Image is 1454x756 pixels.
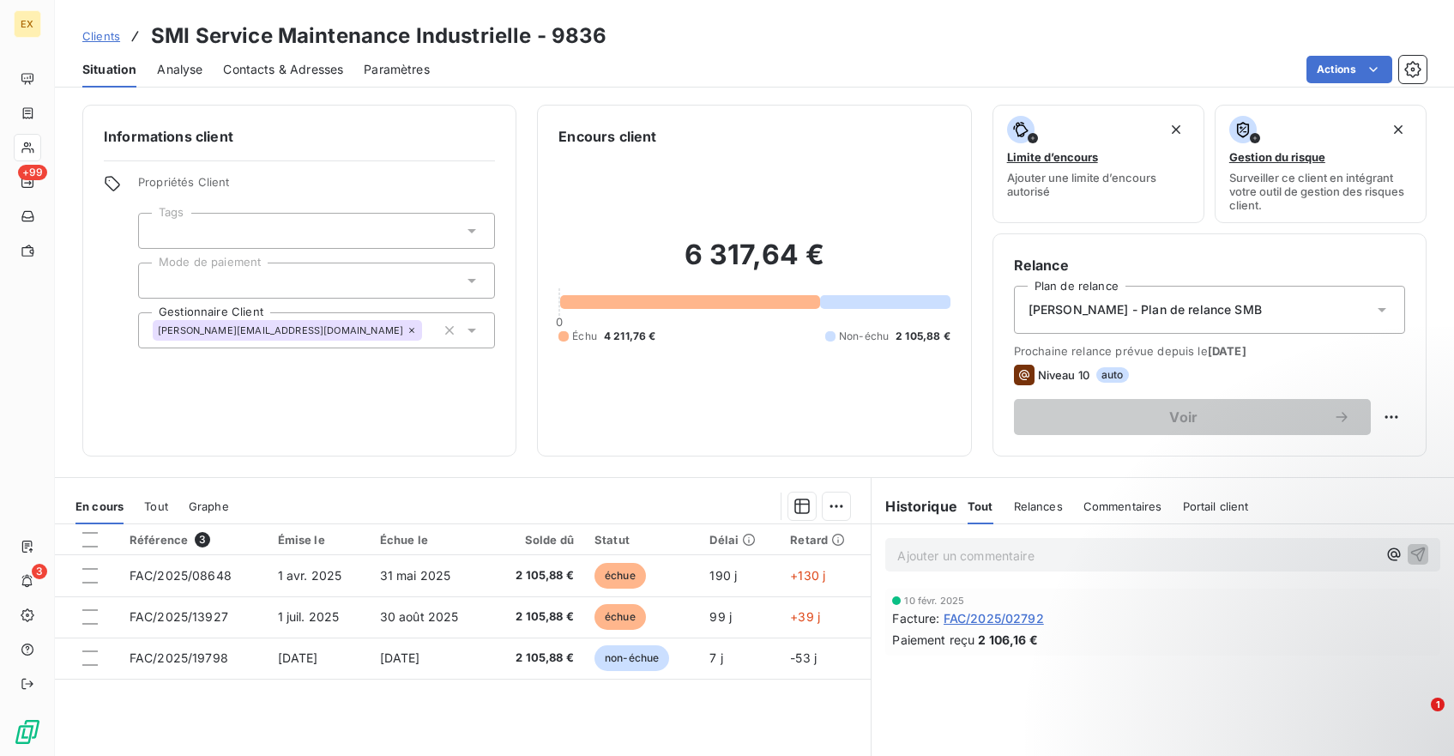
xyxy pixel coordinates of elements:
div: Retard [790,533,860,547]
span: En cours [75,499,124,513]
span: FAC/2025/13927 [130,609,228,624]
span: Non-échu [839,329,889,344]
span: Tout [968,499,993,513]
span: Clients [82,29,120,43]
span: [PERSON_NAME] - Plan de relance SMB [1029,301,1262,318]
span: Niveau 10 [1038,368,1089,382]
span: +39 j [790,609,820,624]
span: Prochaine relance prévue depuis le [1014,344,1405,358]
span: 4 211,76 € [604,329,656,344]
div: Échue le [380,533,480,547]
span: échue [594,563,646,589]
div: Délai [709,533,769,547]
span: -53 j [790,650,817,665]
span: [DATE] [380,650,420,665]
h3: SMI Service Maintenance Industrielle - 9836 [151,21,606,51]
span: Propriétés Client [138,175,495,199]
span: Paramètres [364,61,430,78]
span: auto [1096,367,1129,383]
h2: 6 317,64 € [558,238,950,289]
div: EX [14,10,41,38]
span: 190 j [709,568,737,583]
span: Relances [1014,499,1063,513]
span: 2 105,88 € [896,329,950,344]
span: FAC/2025/19798 [130,650,228,665]
span: 10 févr. 2025 [904,596,964,606]
span: 3 [32,564,47,579]
span: 2 106,16 € [978,631,1038,649]
h6: Relance [1014,255,1405,275]
span: 3 [195,532,210,547]
span: 30 août 2025 [380,609,459,624]
h6: Encours client [558,126,656,147]
input: Ajouter une valeur [153,223,166,239]
span: 1 juil. 2025 [278,609,340,624]
span: Voir [1035,410,1333,424]
span: Contacts & Adresses [223,61,343,78]
span: 31 mai 2025 [380,568,451,583]
span: Analyse [157,61,202,78]
span: 2 105,88 € [499,650,573,667]
span: Gestion du risque [1229,150,1325,164]
span: [DATE] [278,650,318,665]
span: FAC/2025/02792 [944,609,1044,627]
input: Ajouter une valeur [153,273,166,288]
img: Logo LeanPay [14,718,41,746]
h6: Historique [872,496,957,517]
span: 2 105,88 € [499,567,573,584]
a: Clients [82,27,120,45]
span: FAC/2025/08648 [130,568,232,583]
span: Limite d’encours [1007,150,1098,164]
span: Situation [82,61,136,78]
span: +99 [18,165,47,180]
span: 2 105,88 € [499,608,573,626]
span: 1 avr. 2025 [278,568,342,583]
span: Paiement reçu [892,631,974,649]
span: 0 [556,315,563,329]
span: Commentaires [1083,499,1162,513]
span: Surveiller ce client en intégrant votre outil de gestion des risques client. [1229,171,1412,212]
button: Limite d’encoursAjouter une limite d’encours autorisé [992,105,1204,223]
span: [PERSON_NAME][EMAIL_ADDRESS][DOMAIN_NAME] [158,325,403,336]
button: Actions [1306,56,1392,83]
span: [DATE] [1208,344,1246,358]
span: échue [594,604,646,630]
input: Ajouter une valeur [422,323,436,338]
div: Émise le [278,533,359,547]
h6: Informations client [104,126,495,147]
span: Tout [144,499,168,513]
span: Échu [572,329,597,344]
span: Graphe [189,499,229,513]
span: Portail client [1183,499,1249,513]
button: Gestion du risqueSurveiller ce client en intégrant votre outil de gestion des risques client. [1215,105,1427,223]
span: 99 j [709,609,732,624]
span: Ajouter une limite d’encours autorisé [1007,171,1190,198]
div: Référence [130,532,257,547]
span: +130 j [790,568,825,583]
span: Facture : [892,609,939,627]
span: 7 j [709,650,722,665]
div: Statut [594,533,689,547]
span: non-échue [594,645,669,671]
span: 1 [1431,698,1445,711]
iframe: Intercom live chat [1396,698,1437,739]
div: Solde dû [499,533,573,547]
button: Voir [1014,399,1371,435]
